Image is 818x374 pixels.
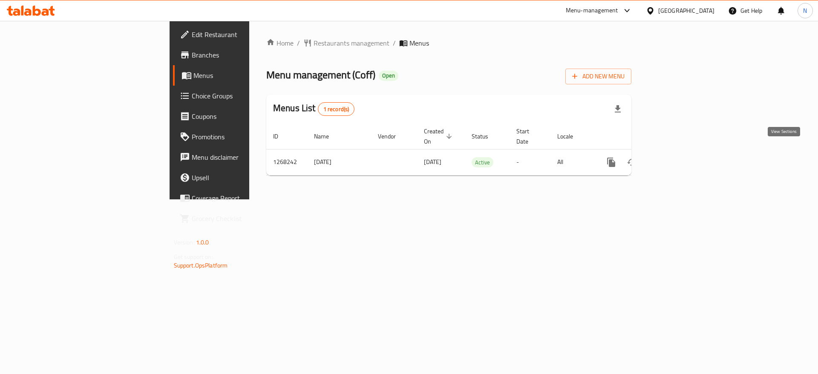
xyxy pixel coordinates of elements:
[174,237,195,248] span: Version:
[379,71,398,81] div: Open
[192,111,300,121] span: Coupons
[424,156,441,167] span: [DATE]
[266,65,375,84] span: Menu management ( Coff )
[566,6,618,16] div: Menu-management
[192,193,300,203] span: Coverage Report
[307,149,371,175] td: [DATE]
[173,147,306,167] a: Menu disclaimer
[516,126,540,147] span: Start Date
[173,65,306,86] a: Menus
[379,72,398,79] span: Open
[173,167,306,188] a: Upsell
[472,157,493,167] div: Active
[594,124,690,150] th: Actions
[303,38,389,48] a: Restaurants management
[174,260,228,271] a: Support.OpsPlatform
[173,188,306,208] a: Coverage Report
[196,237,209,248] span: 1.0.0
[192,132,300,142] span: Promotions
[266,124,690,175] table: enhanced table
[608,99,628,119] div: Export file
[318,102,355,116] div: Total records count
[565,69,631,84] button: Add New Menu
[273,131,289,141] span: ID
[174,251,213,262] span: Get support on:
[192,213,300,224] span: Grocery Checklist
[601,152,622,173] button: more
[273,102,354,116] h2: Menus List
[173,24,306,45] a: Edit Restaurant
[658,6,714,15] div: [GEOGRAPHIC_DATA]
[173,106,306,127] a: Coupons
[266,38,631,48] nav: breadcrumb
[314,38,389,48] span: Restaurants management
[173,127,306,147] a: Promotions
[314,131,340,141] span: Name
[192,91,300,101] span: Choice Groups
[173,45,306,65] a: Branches
[472,131,499,141] span: Status
[550,149,594,175] td: All
[318,105,354,113] span: 1 record(s)
[409,38,429,48] span: Menus
[173,86,306,106] a: Choice Groups
[803,6,807,15] span: N
[572,71,625,82] span: Add New Menu
[192,50,300,60] span: Branches
[510,149,550,175] td: -
[557,131,584,141] span: Locale
[424,126,455,147] span: Created On
[193,70,300,81] span: Menus
[393,38,396,48] li: /
[192,173,300,183] span: Upsell
[378,131,407,141] span: Vendor
[472,158,493,167] span: Active
[192,29,300,40] span: Edit Restaurant
[192,152,300,162] span: Menu disclaimer
[622,152,642,173] button: Change Status
[173,208,306,229] a: Grocery Checklist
